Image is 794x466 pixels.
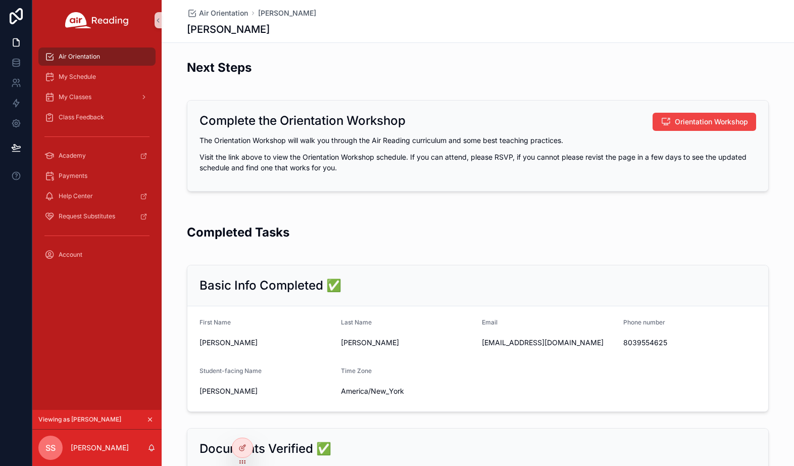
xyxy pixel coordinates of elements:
a: Help Center [38,187,156,205]
span: My Classes [59,93,91,101]
span: Time Zone [341,367,372,375]
a: Account [38,246,156,264]
span: [PERSON_NAME] [200,338,333,348]
span: Class Feedback [59,113,104,121]
span: Request Substitutes [59,212,115,220]
a: My Schedule [38,68,156,86]
a: Academy [38,147,156,165]
span: [PERSON_NAME] [200,386,333,396]
span: Air Orientation [199,8,248,18]
span: Payments [59,172,87,180]
span: First Name [200,318,231,326]
a: My Classes [38,88,156,106]
a: Request Substitutes [38,207,156,225]
span: Student-facing Name [200,367,262,375]
span: Phone number [623,318,665,326]
img: App logo [65,12,129,28]
a: Class Feedback [38,108,156,126]
span: [PERSON_NAME] [341,338,474,348]
span: SS [45,442,56,454]
span: [EMAIL_ADDRESS][DOMAIN_NAME] [482,338,615,348]
p: Visit the link above to view the Orientation Workshop schedule. If you can attend, please RSVP, i... [200,152,756,173]
h1: [PERSON_NAME] [187,22,270,36]
h2: Completed Tasks [187,224,289,241]
span: Air Orientation [59,53,100,61]
span: Account [59,251,82,259]
a: Air Orientation [38,48,156,66]
span: Email [482,318,498,326]
span: Last Name [341,318,372,326]
span: Viewing as [PERSON_NAME] [38,415,121,424]
span: Help Center [59,192,93,200]
p: [PERSON_NAME] [71,443,129,453]
h2: Basic Info Completed ✅ [200,277,341,294]
a: [PERSON_NAME] [258,8,316,18]
span: Orientation Workshop [675,117,748,127]
span: My Schedule [59,73,96,81]
span: America/New_York [341,386,404,396]
h2: Documents Verified ✅ [200,441,331,457]
span: 8039554625 [623,338,757,348]
button: Orientation Workshop [653,113,756,131]
div: scrollable content [32,40,162,277]
h2: Complete the Orientation Workshop [200,113,406,129]
p: The Orientation Workshop will walk you through the Air Reading curriculum and some best teaching ... [200,135,756,146]
span: Academy [59,152,86,160]
a: Payments [38,167,156,185]
a: Air Orientation [187,8,248,18]
h2: Next Steps [187,59,252,76]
